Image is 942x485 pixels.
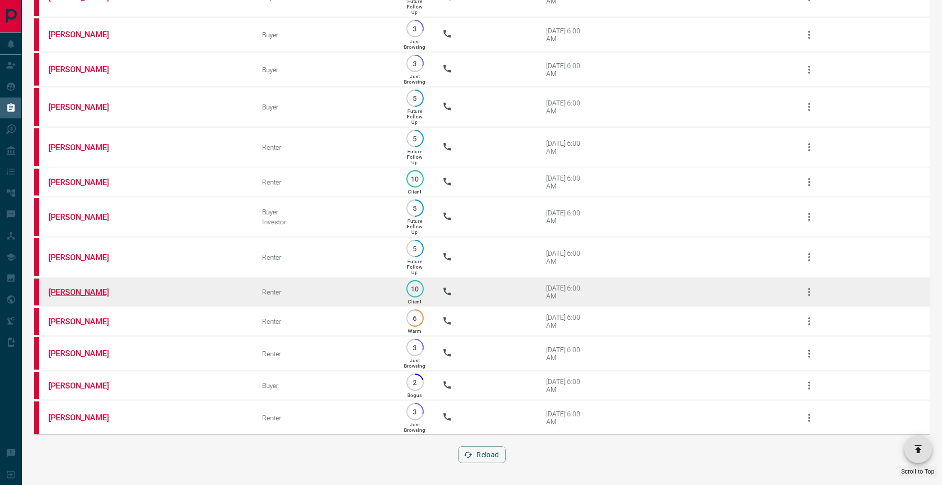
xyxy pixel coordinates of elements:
[407,392,422,398] p: Bogus
[546,139,588,155] div: [DATE] 6:00 AM
[49,349,123,358] a: [PERSON_NAME]
[262,178,387,186] div: Renter
[411,408,419,415] p: 3
[262,288,387,296] div: Renter
[34,308,39,335] div: property.ca
[34,128,39,166] div: property.ca
[49,317,123,326] a: [PERSON_NAME]
[262,66,387,74] div: Buyer
[49,143,123,152] a: [PERSON_NAME]
[546,99,588,115] div: [DATE] 6:00 AM
[546,410,588,426] div: [DATE] 6:00 AM
[546,249,588,265] div: [DATE] 6:00 AM
[546,346,588,362] div: [DATE] 6:00 AM
[34,198,39,236] div: property.ca
[262,31,387,39] div: Buyer
[34,401,39,434] div: property.ca
[901,468,935,475] span: Scroll to Top
[262,382,387,389] div: Buyer
[458,446,505,463] button: Reload
[404,74,425,85] p: Just Browsing
[411,344,419,351] p: 3
[546,209,588,225] div: [DATE] 6:00 AM
[404,39,425,50] p: Just Browsing
[34,337,39,370] div: property.ca
[34,372,39,399] div: property.ca
[34,88,39,126] div: property.ca
[262,208,387,216] div: Buyer
[49,253,123,262] a: [PERSON_NAME]
[546,62,588,78] div: [DATE] 6:00 AM
[546,313,588,329] div: [DATE] 6:00 AM
[49,178,123,187] a: [PERSON_NAME]
[411,314,419,322] p: 6
[407,149,422,165] p: Future Follow Up
[411,379,419,386] p: 2
[49,212,123,222] a: [PERSON_NAME]
[546,174,588,190] div: [DATE] 6:00 AM
[49,102,123,112] a: [PERSON_NAME]
[546,378,588,393] div: [DATE] 6:00 AM
[408,189,421,194] p: Client
[34,53,39,86] div: property.ca
[262,350,387,358] div: Renter
[49,65,123,74] a: [PERSON_NAME]
[262,317,387,325] div: Renter
[49,288,123,297] a: [PERSON_NAME]
[407,259,422,275] p: Future Follow Up
[262,253,387,261] div: Renter
[408,299,421,304] p: Client
[34,169,39,195] div: property.ca
[404,358,425,369] p: Just Browsing
[411,25,419,32] p: 3
[49,413,123,422] a: [PERSON_NAME]
[546,27,588,43] div: [DATE] 6:00 AM
[262,103,387,111] div: Buyer
[411,245,419,252] p: 5
[411,204,419,212] p: 5
[49,30,123,39] a: [PERSON_NAME]
[411,175,419,183] p: 10
[34,279,39,305] div: property.ca
[411,95,419,102] p: 5
[411,135,419,142] p: 5
[407,108,422,125] p: Future Follow Up
[34,18,39,51] div: property.ca
[404,422,425,433] p: Just Browsing
[408,328,421,334] p: Warm
[262,414,387,422] div: Renter
[411,60,419,67] p: 3
[546,284,588,300] div: [DATE] 6:00 AM
[411,285,419,292] p: 10
[34,238,39,276] div: property.ca
[262,218,387,226] div: Investor
[49,381,123,390] a: [PERSON_NAME]
[407,218,422,235] p: Future Follow Up
[262,143,387,151] div: Renter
